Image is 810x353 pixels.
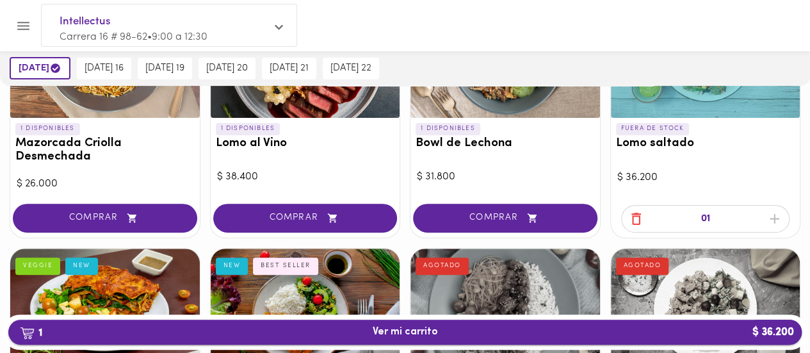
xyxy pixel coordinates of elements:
[15,137,195,164] h3: Mazorcada Criolla Desmechada
[417,170,594,185] div: $ 31.800
[60,13,266,30] span: Intellectus
[8,320,802,345] button: 1Ver mi carrito$ 36.200
[416,258,469,274] div: AGOTADO
[253,258,318,274] div: BEST SELLER
[229,213,382,224] span: COMPRAR
[616,137,795,151] h3: Lomo saltado
[85,63,124,74] span: [DATE] 16
[17,177,193,192] div: $ 26.000
[60,32,207,42] span: Carrera 16 # 98-62 • 9:00 a 12:30
[616,258,669,274] div: AGOTADO
[416,137,595,151] h3: Bowl de Lechona
[323,58,379,79] button: [DATE] 22
[145,63,184,74] span: [DATE] 19
[15,123,80,135] p: 1 DISPONIBLES
[701,212,709,227] p: 01
[616,123,690,135] p: FUERA DE STOCK
[13,204,197,233] button: COMPRAR
[8,10,39,42] button: Menu
[206,63,248,74] span: [DATE] 20
[217,170,394,185] div: $ 38.400
[373,326,438,338] span: Ver mi carrito
[262,58,316,79] button: [DATE] 21
[213,204,398,233] button: COMPRAR
[20,327,35,340] img: cart.png
[77,58,131,79] button: [DATE] 16
[15,258,60,274] div: VEGGIE
[198,58,255,79] button: [DATE] 20
[65,258,98,274] div: NEW
[736,279,797,340] iframe: Messagebird Livechat Widget
[429,213,581,224] span: COMPRAR
[10,57,70,79] button: [DATE]
[270,63,309,74] span: [DATE] 21
[617,170,794,185] div: $ 36.200
[216,137,395,151] h3: Lomo al Vino
[416,123,480,135] p: 1 DISPONIBLES
[12,324,50,341] b: 1
[216,258,248,274] div: NEW
[138,58,192,79] button: [DATE] 19
[330,63,371,74] span: [DATE] 22
[216,123,280,135] p: 1 DISPONIBLES
[413,204,597,233] button: COMPRAR
[29,213,181,224] span: COMPRAR
[19,62,61,74] span: [DATE]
